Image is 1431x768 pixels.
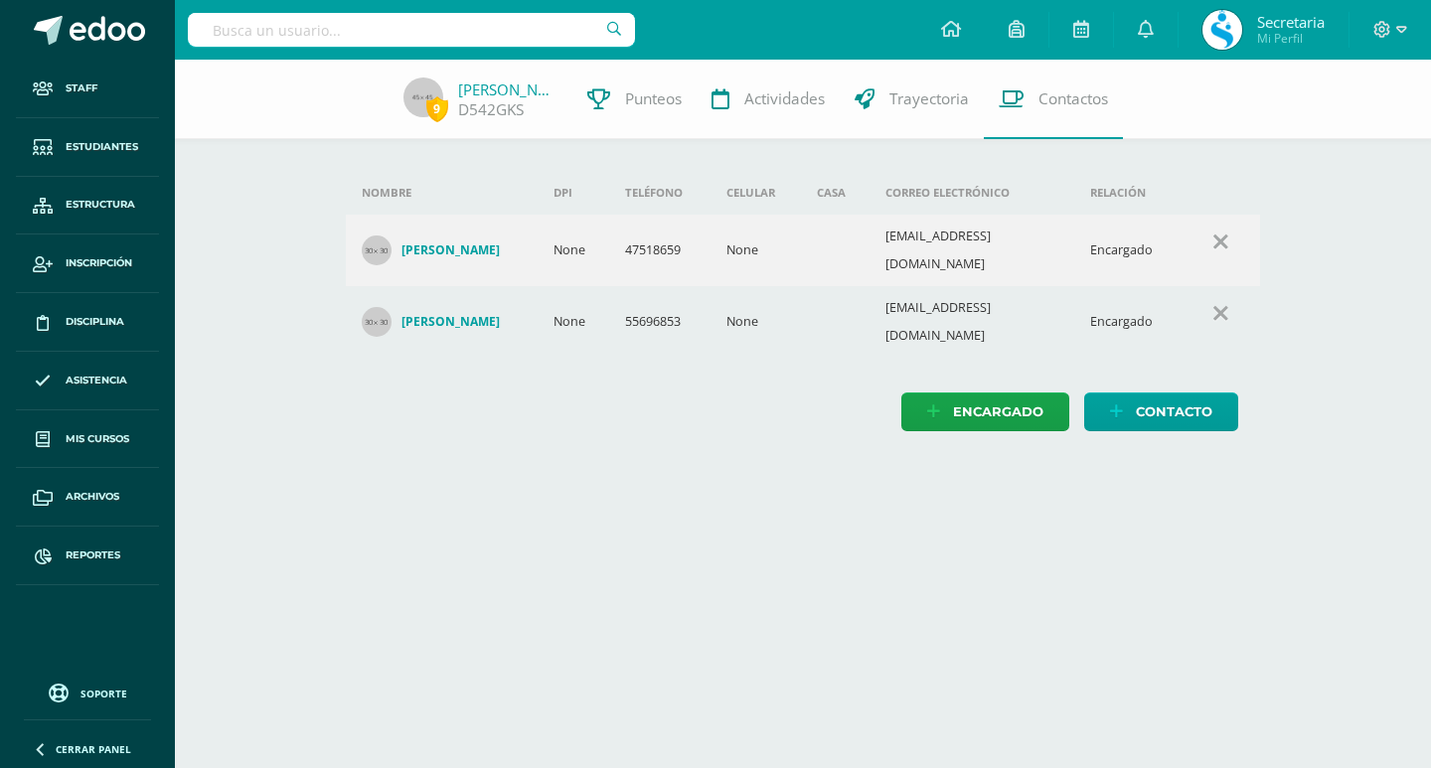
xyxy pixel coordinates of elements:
td: None [711,215,802,286]
span: Actividades [744,88,825,109]
a: Reportes [16,527,159,585]
td: Encargado [1074,215,1181,286]
input: Busca un usuario... [188,13,635,47]
span: Encargado [953,393,1043,430]
a: Trayectoria [840,60,984,139]
a: [PERSON_NAME] [362,235,522,265]
td: None [538,286,609,358]
td: 47518659 [609,215,711,286]
td: None [538,215,609,286]
img: 7ca4a2cca2c7d0437e787d4b01e06a03.png [1202,10,1242,50]
span: Mi Perfil [1257,30,1325,47]
span: Punteos [625,88,682,109]
a: Disciplina [16,293,159,352]
span: Cerrar panel [56,742,131,756]
span: Mis cursos [66,431,129,447]
a: Estudiantes [16,118,159,177]
th: Correo electrónico [870,171,1074,215]
a: [PERSON_NAME] [362,307,522,337]
a: Punteos [572,60,697,139]
span: Contacto [1136,393,1212,430]
a: Asistencia [16,352,159,410]
a: Actividades [697,60,840,139]
span: Asistencia [66,373,127,388]
span: Trayectoria [889,88,969,109]
span: Estudiantes [66,139,138,155]
td: None [711,286,802,358]
span: Secretaria [1257,12,1325,32]
span: Archivos [66,489,119,505]
a: Contacto [1084,392,1238,431]
h4: [PERSON_NAME] [401,314,500,330]
a: Contactos [984,60,1123,139]
td: [EMAIL_ADDRESS][DOMAIN_NAME] [870,286,1074,358]
a: D542GKS [458,99,524,120]
a: Estructura [16,177,159,235]
a: Archivos [16,468,159,527]
td: Encargado [1074,286,1181,358]
a: Staff [16,60,159,118]
span: Staff [66,80,97,96]
td: [EMAIL_ADDRESS][DOMAIN_NAME] [870,215,1074,286]
span: Inscripción [66,255,132,271]
th: Teléfono [609,171,711,215]
th: DPI [538,171,609,215]
a: Encargado [901,392,1069,431]
span: Reportes [66,547,120,563]
span: Soporte [80,687,127,700]
th: Relación [1074,171,1181,215]
a: Soporte [24,679,151,705]
span: 9 [426,96,448,121]
th: Casa [801,171,870,215]
a: [PERSON_NAME] [458,79,557,99]
h4: [PERSON_NAME] [401,242,500,258]
img: 45x45 [403,77,443,117]
span: Disciplina [66,314,124,330]
th: Celular [711,171,802,215]
td: 55696853 [609,286,711,358]
img: 30x30 [362,307,392,337]
th: Nombre [346,171,538,215]
span: Estructura [66,197,135,213]
a: Mis cursos [16,410,159,469]
span: Contactos [1038,88,1108,109]
img: 30x30 [362,235,392,265]
a: Inscripción [16,234,159,293]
